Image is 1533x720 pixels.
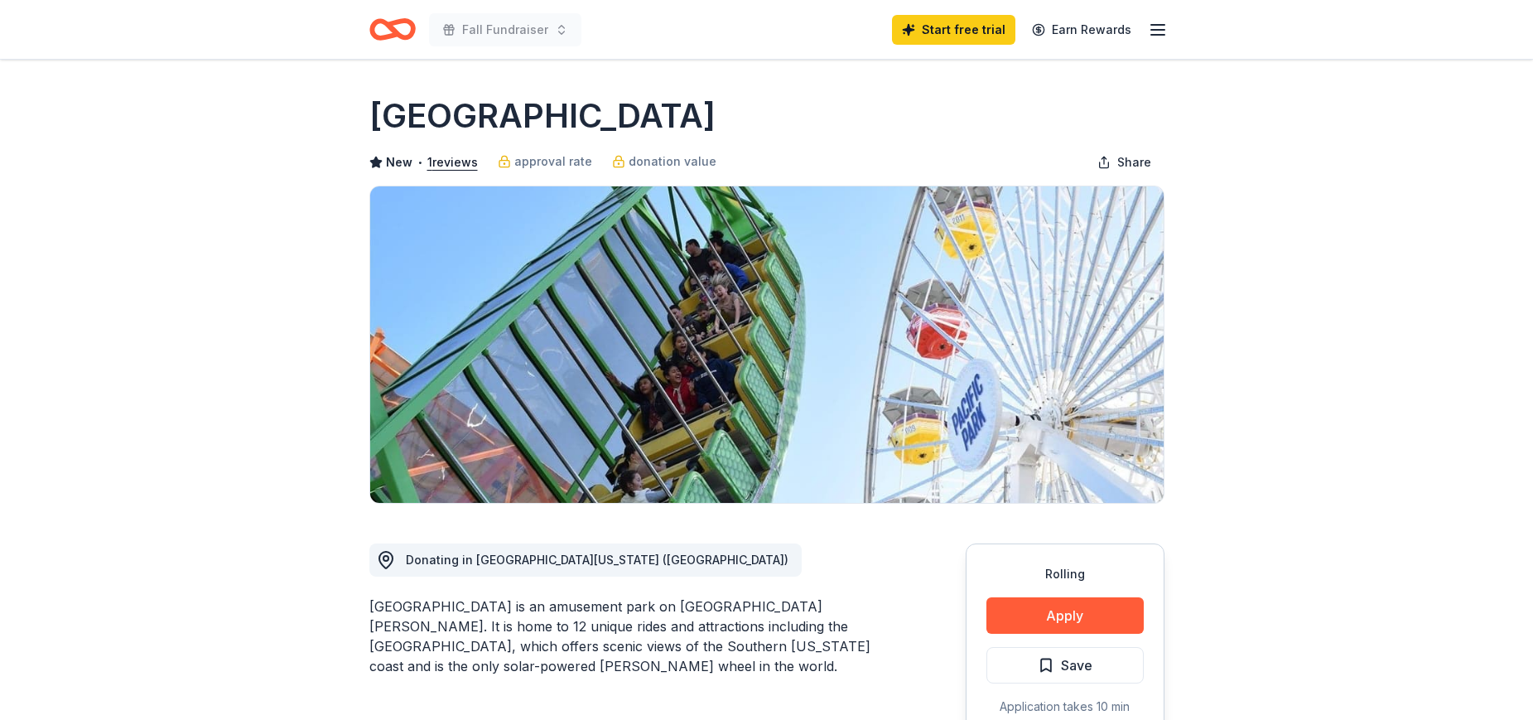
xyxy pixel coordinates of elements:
[514,152,592,172] span: approval rate
[1117,152,1151,172] span: Share
[369,93,716,139] h1: [GEOGRAPHIC_DATA]
[406,553,788,567] span: Donating in [GEOGRAPHIC_DATA][US_STATE] ([GEOGRAPHIC_DATA])
[370,186,1164,503] img: Image for Pacific Park
[369,10,416,49] a: Home
[427,152,478,172] button: 1reviews
[462,20,548,40] span: Fall Fundraiser
[1061,655,1092,676] span: Save
[1084,146,1164,179] button: Share
[417,156,422,169] span: •
[986,697,1144,717] div: Application takes 10 min
[986,564,1144,584] div: Rolling
[386,152,412,172] span: New
[498,152,592,172] a: approval rate
[429,13,581,46] button: Fall Fundraiser
[1022,15,1141,45] a: Earn Rewards
[629,152,716,172] span: donation value
[892,15,1015,45] a: Start free trial
[369,597,886,676] div: [GEOGRAPHIC_DATA] is an amusement park on [GEOGRAPHIC_DATA][PERSON_NAME]. It is home to 12 unique...
[986,597,1144,634] button: Apply
[986,647,1144,684] button: Save
[612,152,716,172] a: donation value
